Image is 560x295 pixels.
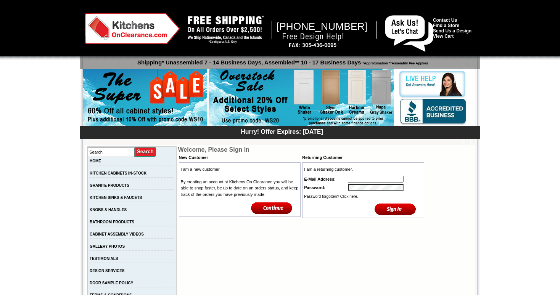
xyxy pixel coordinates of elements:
b: Password: [304,185,325,190]
a: KNOBS & HANDLES [90,208,127,212]
a: KITCHEN CABINETS IN-STOCK [90,171,146,175]
a: HOME [90,159,101,163]
a: Find a Store [433,23,459,28]
span: *Approximation **Assembly Fee Applies [361,59,428,65]
b: Returning Customer [302,155,343,160]
a: GALLERY PHOTOS [90,244,125,249]
img: Continue [251,202,293,214]
a: CABINET ASSEMBLY VIDEOS [90,232,144,236]
div: Hurry! Offer Expires: [DATE] [84,127,480,135]
a: View Cart [433,34,454,39]
a: DESIGN SERVICES [90,269,125,273]
a: Contact Us [433,18,457,23]
td: I am a new customer. By creating an account at Kitchens On Clearance you will be able to shop fas... [180,165,300,199]
a: DOOR SAMPLE POLICY [90,281,133,285]
a: GRANITE PRODUCTS [90,183,129,188]
p: Shipping* Unassembled 7 - 14 Business Days, Assembled** 10 - 17 Business Days [84,56,480,66]
b: E-Mail Address: [304,177,336,181]
a: KITCHEN SINKS & FAUCETS [90,196,142,200]
img: Kitchens on Clearance Logo [85,13,180,44]
a: Send Us a Design [433,28,471,34]
td: Welcome, Please Sign In [178,146,425,153]
a: Password forgotten? Click here. [304,194,358,199]
input: Sign In [375,203,416,215]
a: BATHROOM PRODUCTS [90,220,134,224]
input: Submit [135,147,156,157]
td: I am a returning customer. [303,165,423,173]
span: [PHONE_NUMBER] [277,21,368,32]
a: TESTIMONIALS [90,257,118,261]
b: New Customer [179,155,208,160]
